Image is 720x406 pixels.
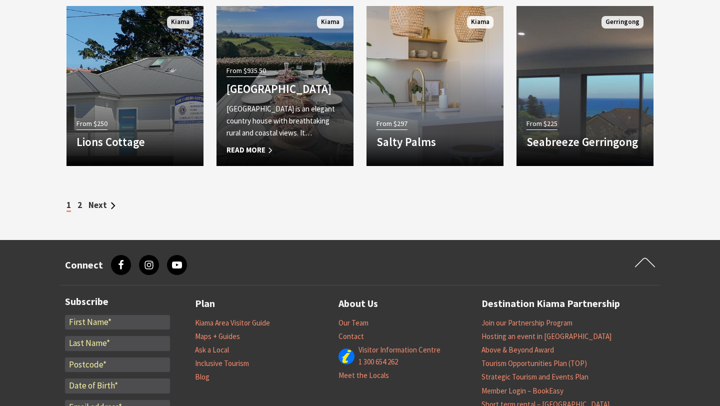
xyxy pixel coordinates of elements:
a: Plan [195,295,215,312]
input: Last Name* [65,336,170,351]
h4: [GEOGRAPHIC_DATA] [226,82,343,96]
span: From $225 [526,118,557,129]
a: From $225 Seabreeze Gerringong Gerringong [516,6,653,166]
a: From $935.50 [GEOGRAPHIC_DATA] [GEOGRAPHIC_DATA] is an elegant country house with breathtaking ru... [216,6,353,166]
a: Join our Partnership Program [481,318,572,328]
span: Kiama [167,16,193,28]
a: Kiama Area Visitor Guide [195,318,270,328]
a: Our Team [338,318,368,328]
a: Strategic Tourism and Events Plan [481,372,588,382]
p: [GEOGRAPHIC_DATA] is an elegant country house with breathtaking rural and coastal views. It… [226,103,343,139]
a: Tourism Opportunities Plan (TOP) [481,358,587,368]
a: Contact [338,331,364,341]
a: Hosting an event in [GEOGRAPHIC_DATA] [481,331,611,341]
a: Meet the Locals [338,370,389,380]
span: From $297 [376,118,407,129]
a: Maps + Guides [195,331,240,341]
span: Kiama [317,16,343,28]
a: Member Login – BookEasy [481,386,563,396]
a: Next [88,199,115,210]
span: From $250 [76,118,107,129]
a: Inclusive Tourism [195,358,249,368]
h3: Connect [65,259,103,271]
h4: Salty Palms [376,135,493,149]
span: Kiama [467,16,493,28]
a: Above & Beyond Award [481,345,554,355]
h4: Lions Cottage [76,135,193,149]
span: Gerringong [601,16,643,28]
input: First Name* [65,315,170,330]
a: From $297 Salty Palms Kiama [366,6,503,166]
a: Ask a Local [195,345,229,355]
a: Destination Kiama Partnership [481,295,620,312]
span: Read More [226,144,343,156]
h4: Seabreeze Gerringong [526,135,643,149]
a: From $250 Lions Cottage Kiama [66,6,203,166]
a: 1 300 654 262 [358,357,398,367]
a: 2 [77,199,82,210]
a: Blog [195,372,209,382]
span: 1 [66,199,71,212]
input: Postcode* [65,357,170,372]
a: About Us [338,295,378,312]
span: From $935.50 [226,65,266,76]
h3: Subscribe [65,295,170,307]
a: Visitor Information Centre [358,345,440,355]
input: Date of Birth* [65,378,170,393]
